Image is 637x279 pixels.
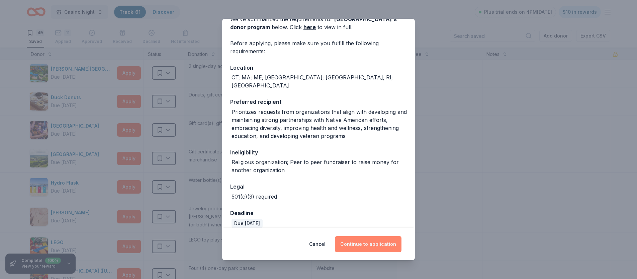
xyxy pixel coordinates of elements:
div: Religious organization; Peer to peer fundraiser to raise money for another organization [232,158,407,174]
div: Location [230,63,407,72]
div: CT; MA; ME; [GEOGRAPHIC_DATA]; [GEOGRAPHIC_DATA]; RI; [GEOGRAPHIC_DATA] [232,73,407,89]
div: Due [DATE] [232,219,263,228]
div: Legal [230,182,407,191]
div: Deadline [230,209,407,217]
a: here [303,23,316,31]
div: 501(c)(3) required [232,193,277,201]
div: Preferred recipient [230,97,407,106]
button: Cancel [309,236,326,252]
div: Ineligibility [230,148,407,157]
div: Prioritizes requests from organizations that align with developing and maintaining strong partner... [232,108,407,140]
div: Before applying, please make sure you fulfill the following requirements: [230,39,407,55]
div: We've summarized the requirements for below. Click to view in full. [230,15,407,31]
button: Continue to application [335,236,401,252]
